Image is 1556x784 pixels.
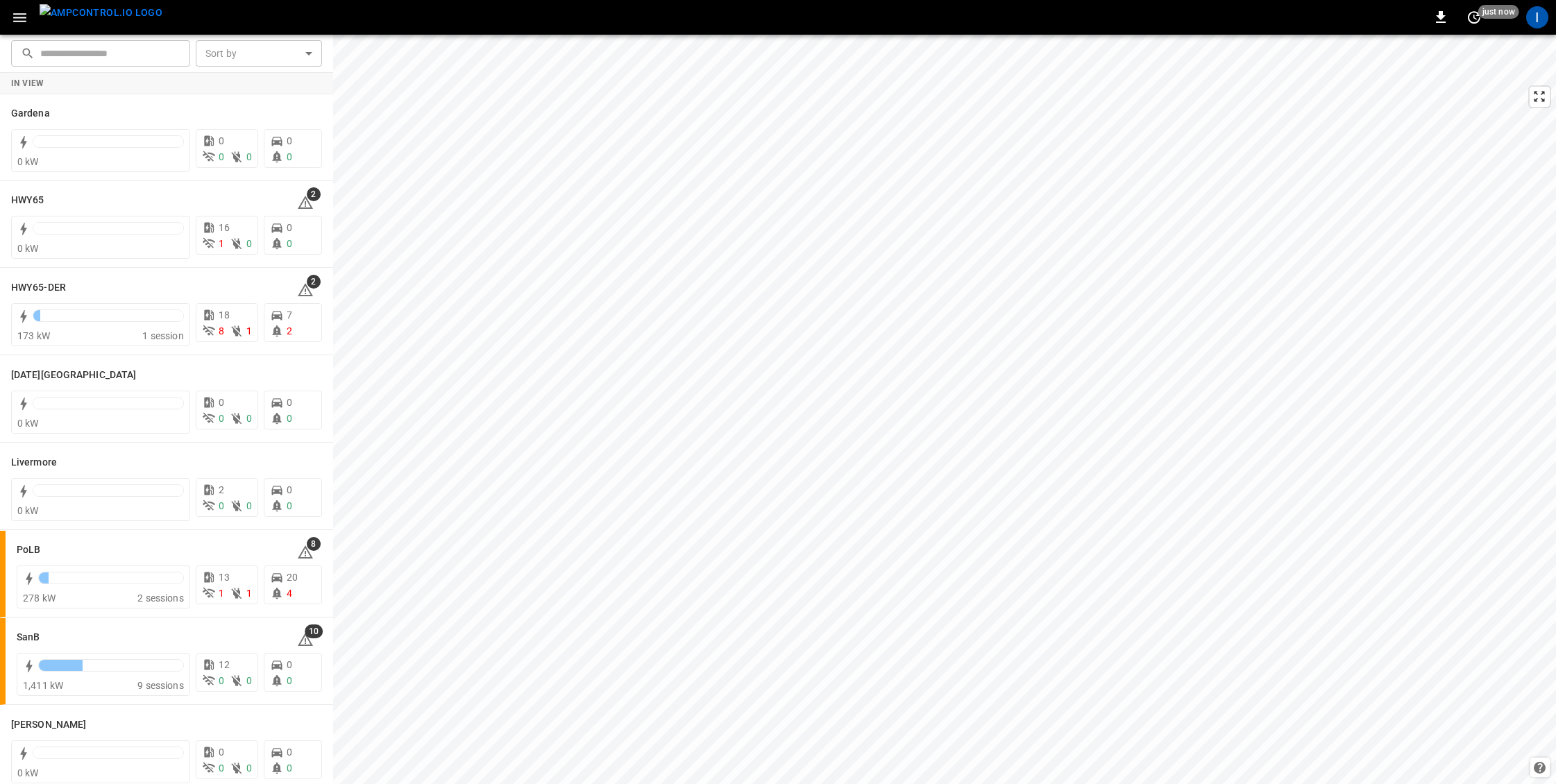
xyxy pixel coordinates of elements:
span: 9 sessions [137,680,184,691]
span: 0 [219,413,224,424]
h6: PoLB [17,543,40,558]
span: 7 [287,309,292,321]
span: 1 [219,588,224,599]
span: 0 [287,135,292,146]
h6: HWY65-DER [11,280,66,296]
span: 4 [287,588,292,599]
span: 0 [287,747,292,758]
span: 1 [219,238,224,249]
h6: SanB [17,630,40,645]
span: 0 [246,238,252,249]
span: 0 [246,675,252,686]
span: 0 [287,500,292,511]
span: 0 [219,675,224,686]
span: 2 [307,187,321,201]
h6: Livermore [11,455,57,470]
span: 173 kW [17,330,50,341]
span: 2 [219,484,224,495]
span: 1 session [142,330,183,341]
span: 20 [287,572,298,583]
span: 8 [307,537,321,551]
span: 0 [219,747,224,758]
span: 0 kW [17,418,39,429]
span: 0 [287,413,292,424]
span: 2 sessions [137,593,184,604]
span: 0 [246,151,252,162]
span: 0 kW [17,505,39,516]
span: 0 [246,762,252,774]
h6: HWY65 [11,193,44,208]
span: 278 kW [23,593,56,604]
span: 0 [246,500,252,511]
span: 0 [219,762,224,774]
span: 2 [287,325,292,336]
h6: Vernon [11,717,86,733]
span: 0 [287,238,292,249]
strong: In View [11,78,44,88]
span: 0 [287,222,292,233]
span: 18 [219,309,230,321]
h6: Karma Center [11,368,136,383]
span: just now [1478,5,1519,19]
span: 0 [287,659,292,670]
span: 0 [219,151,224,162]
span: 0 [287,397,292,408]
span: 1 [246,588,252,599]
span: 0 [287,675,292,686]
span: 0 kW [17,243,39,254]
span: 0 [287,484,292,495]
h6: Gardena [11,106,50,121]
div: profile-icon [1526,6,1548,28]
span: 12 [219,659,230,670]
span: 0 kW [17,156,39,167]
span: 16 [219,222,230,233]
span: 13 [219,572,230,583]
img: ampcontrol.io logo [40,4,162,22]
span: 0 [246,413,252,424]
span: 2 [307,275,321,289]
span: 0 [219,397,224,408]
span: 0 [219,500,224,511]
span: 0 [287,762,292,774]
span: 0 kW [17,767,39,778]
span: 1 [246,325,252,336]
span: 8 [219,325,224,336]
span: 10 [305,624,323,638]
button: set refresh interval [1463,6,1485,28]
span: 0 [287,151,292,162]
span: 1,411 kW [23,680,63,691]
span: 0 [219,135,224,146]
